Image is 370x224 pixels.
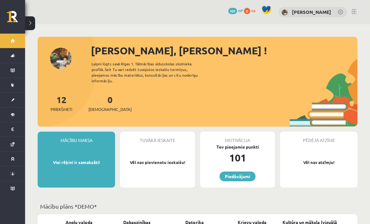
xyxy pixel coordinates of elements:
[88,106,132,112] span: [DEMOGRAPHIC_DATA]
[123,159,192,166] p: Vēl nav pievienotu ieskaišu!
[91,43,357,58] div: [PERSON_NAME], [PERSON_NAME] !
[120,132,195,144] div: Tuvākā ieskaite
[280,132,357,144] div: Pēdējā atzīme
[282,9,288,16] img: Darja Degtjarjova
[244,8,258,13] a: 0 xp
[228,8,237,14] span: 101
[50,106,72,112] span: Priekšmeti
[41,159,112,166] p: Visi rēķini ir samaksāti!
[38,132,115,144] div: Mācību maksa
[228,8,243,13] a: 101 mP
[251,8,255,13] span: xp
[40,202,355,210] p: Mācību plāns *DEMO*
[92,61,209,84] div: Laipni lūgts savā Rīgas 1. Tālmācības vidusskolas skolnieka profilā. Šeit Tu vari redzēt tuvojošo...
[50,94,72,112] a: 12Priekšmeti
[200,132,275,144] div: Motivācija
[7,11,25,27] a: Rīgas 1. Tālmācības vidusskola
[200,144,275,150] div: Tev pieejamie punkti
[283,159,354,166] p: Vēl nav atzīmju!
[238,8,243,13] span: mP
[292,9,331,15] a: [PERSON_NAME]
[88,94,132,112] a: 0[DEMOGRAPHIC_DATA]
[244,8,250,14] span: 0
[200,150,275,165] div: 101
[219,172,256,181] a: Piedāvājumi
